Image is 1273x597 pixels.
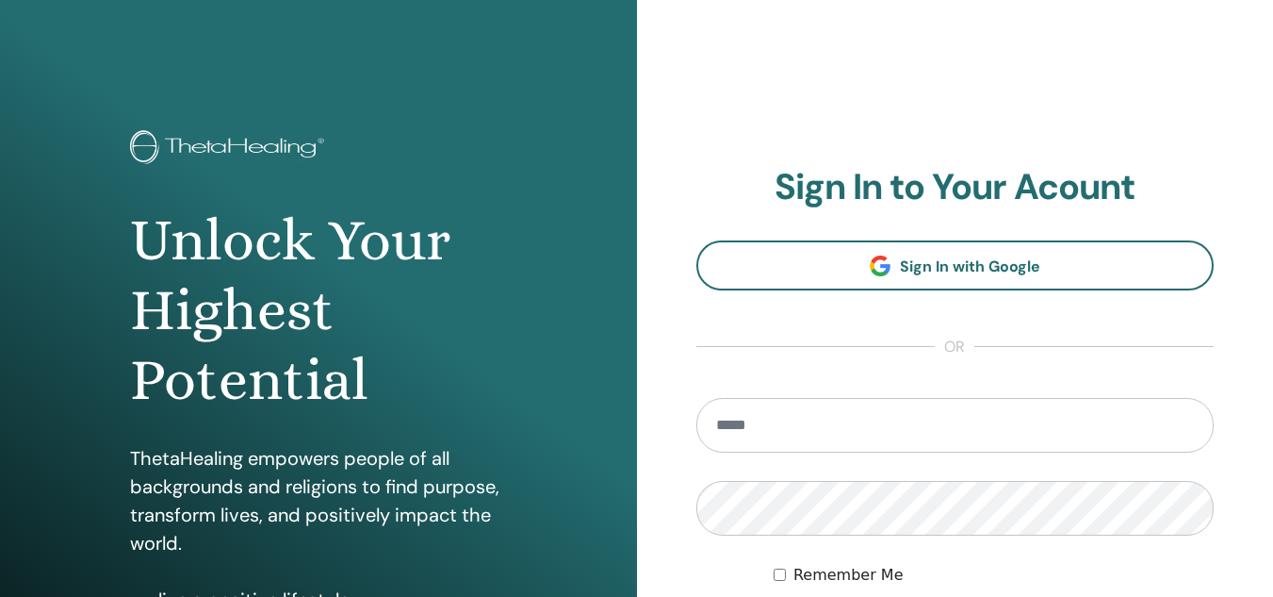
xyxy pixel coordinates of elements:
label: Remember Me [793,564,904,587]
a: Sign In with Google [696,240,1215,290]
h2: Sign In to Your Acount [696,166,1215,209]
div: Keep me authenticated indefinitely or until I manually logout [774,564,1214,587]
p: ThetaHealing empowers people of all backgrounds and religions to find purpose, transform lives, a... [130,444,507,557]
h1: Unlock Your Highest Potential [130,206,507,416]
span: or [935,336,974,358]
span: Sign In with Google [900,257,1040,276]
